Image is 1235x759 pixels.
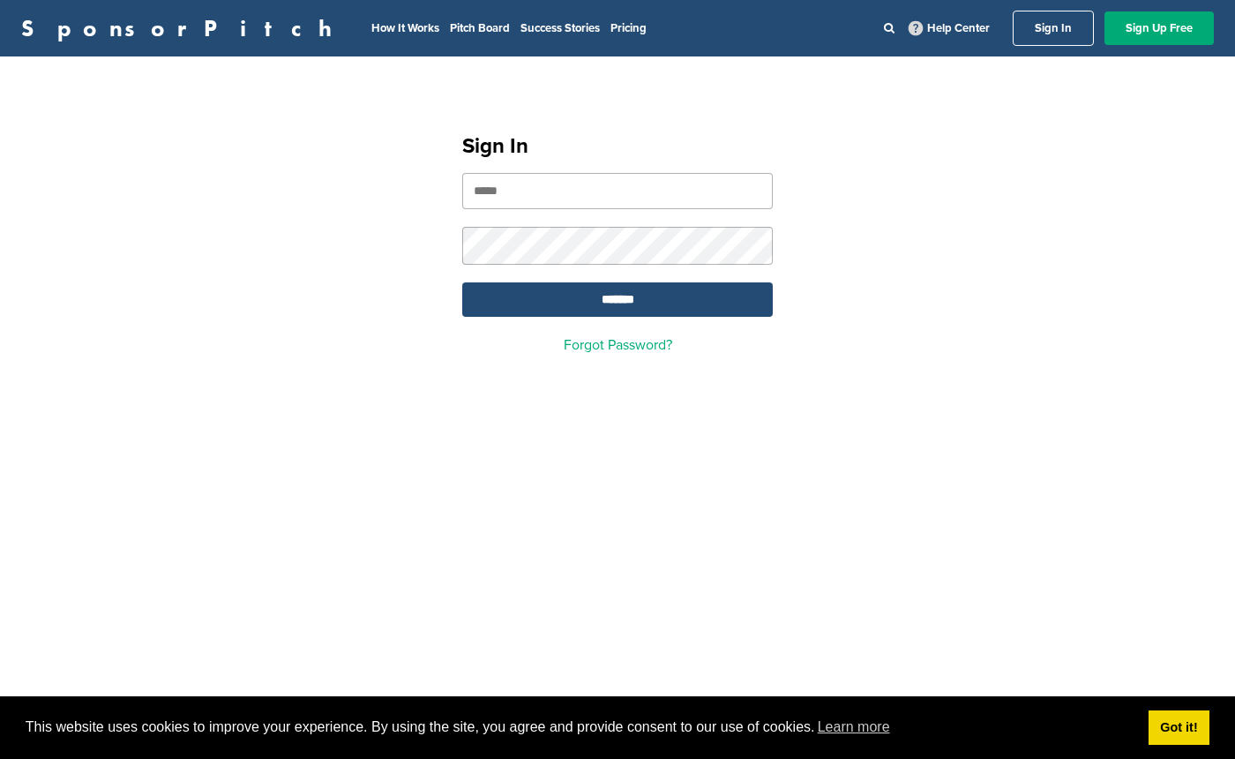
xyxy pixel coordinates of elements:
a: Success Stories [520,21,600,35]
h1: Sign In [462,131,773,162]
a: Help Center [905,18,993,39]
a: learn more about cookies [815,714,893,740]
span: This website uses cookies to improve your experience. By using the site, you agree and provide co... [26,714,1134,740]
a: Pricing [610,21,647,35]
a: How It Works [371,21,439,35]
a: SponsorPitch [21,17,343,40]
a: Sign Up Free [1104,11,1214,45]
a: Pitch Board [450,21,510,35]
a: Forgot Password? [564,336,672,354]
a: dismiss cookie message [1149,710,1209,746]
a: Sign In [1013,11,1094,46]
